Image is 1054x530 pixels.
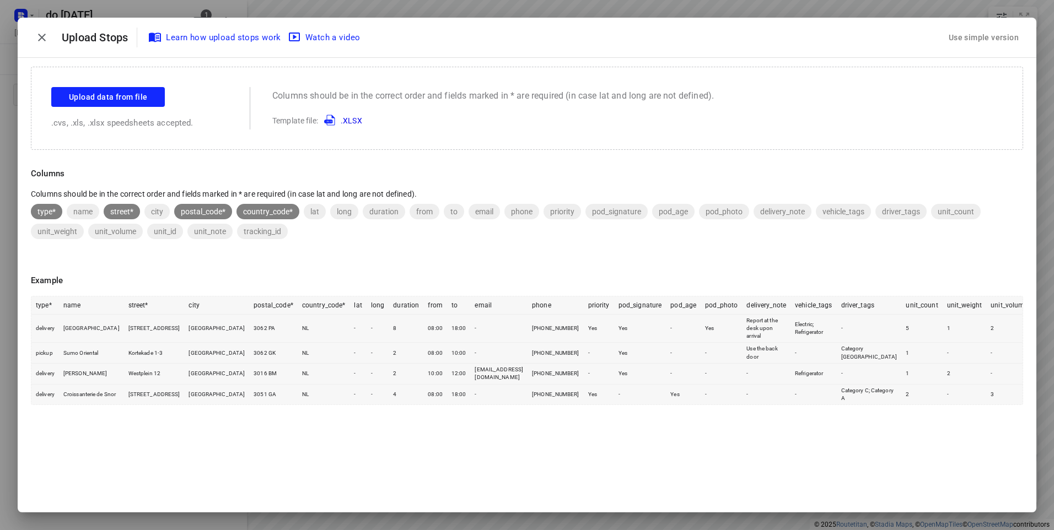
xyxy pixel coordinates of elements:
td: [GEOGRAPHIC_DATA] [184,343,249,364]
td: 1 [943,314,986,343]
td: - [790,384,837,404]
td: Yes [614,364,666,385]
td: 10:00 [447,343,471,364]
span: type* [31,207,62,216]
td: [GEOGRAPHIC_DATA] [184,314,249,343]
td: - [742,364,790,385]
td: - [666,343,701,364]
td: - [367,384,389,404]
th: unit_weight [943,296,986,315]
td: - [584,364,614,385]
td: Kortekade 1-3 [124,343,185,364]
th: type* [31,296,59,315]
td: Yes [584,384,614,404]
a: Learn how upload stops work [146,28,286,47]
td: [STREET_ADDRESS] [124,314,185,343]
span: phone [504,207,539,216]
td: - [701,384,742,404]
p: Columns should be in the correct order and fields marked in * are required (in case lat and long ... [31,188,1023,199]
th: vehicle_tags [790,296,837,315]
td: [GEOGRAPHIC_DATA] [184,364,249,385]
td: 3016 BM [249,364,298,385]
th: pod_photo [701,296,742,315]
button: Use simple version [944,28,1023,48]
td: [GEOGRAPHIC_DATA] [184,384,249,404]
p: Example [31,274,1023,287]
td: [EMAIL_ADDRESS][DOMAIN_NAME] [470,364,528,385]
td: - [742,384,790,404]
th: city [184,296,249,315]
td: - [367,364,389,385]
td: - [470,384,528,404]
td: 1 [901,343,942,364]
th: name [59,296,124,315]
th: unit_count [901,296,942,315]
span: postal_code* [174,207,232,216]
td: [PHONE_NUMBER] [528,384,584,404]
button: Watch a video [286,28,365,47]
th: long [367,296,389,315]
span: name [67,207,99,216]
span: pod_photo [699,207,749,216]
td: 08:00 [423,384,447,404]
th: country_code* [298,296,350,315]
td: 3062 GK [249,343,298,364]
td: Category [GEOGRAPHIC_DATA] [837,343,902,364]
span: from [410,207,439,216]
td: NL [298,364,350,385]
td: - [584,343,614,364]
td: 2 [986,314,1032,343]
td: - [943,384,986,404]
td: NL [298,343,350,364]
td: - [349,384,366,404]
p: Columns should be in the correct order and fields marked in * are required (in case lat and long ... [272,89,714,102]
th: street* [124,296,185,315]
th: lat [349,296,366,315]
td: [GEOGRAPHIC_DATA] [59,314,124,343]
span: unit_volume [88,227,143,236]
th: delivery_note [742,296,790,315]
td: - [470,314,528,343]
td: Westplein 12 [124,364,185,385]
td: Croissanterie de Snor [59,384,124,404]
span: pod_signature [585,207,648,216]
td: 3062 PA [249,314,298,343]
td: 08:00 [423,343,447,364]
span: priority [544,207,581,216]
th: duration [389,296,423,315]
span: delivery_note [754,207,811,216]
td: 08:00 [423,314,447,343]
span: Learn how upload stops work [150,30,281,45]
th: email [470,296,528,315]
span: Upload data from file [69,90,147,104]
th: driver_tags [837,296,902,315]
span: tracking_id [237,227,288,236]
th: pod_age [666,296,701,315]
td: - [986,343,1032,364]
th: to [447,296,471,315]
td: - [986,364,1032,385]
td: delivery [31,384,59,404]
th: pod_signature [614,296,666,315]
td: Yes [614,343,666,364]
td: - [614,384,666,404]
td: delivery [31,364,59,385]
td: 18:00 [447,384,471,404]
span: unit_note [187,227,233,236]
td: [STREET_ADDRESS] [124,384,185,404]
span: street* [104,207,140,216]
td: - [470,343,528,364]
th: postal_code* [249,296,298,315]
td: 2 [943,364,986,385]
th: phone [528,296,584,315]
th: unit_volume [986,296,1032,315]
span: lat [304,207,326,216]
td: delivery [31,314,59,343]
a: .XLSX [320,116,362,125]
td: pickup [31,343,59,364]
td: - [837,364,902,385]
td: Refrigerator [790,364,837,385]
td: [PERSON_NAME] [59,364,124,385]
td: - [790,343,837,364]
td: [PHONE_NUMBER] [528,343,584,364]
